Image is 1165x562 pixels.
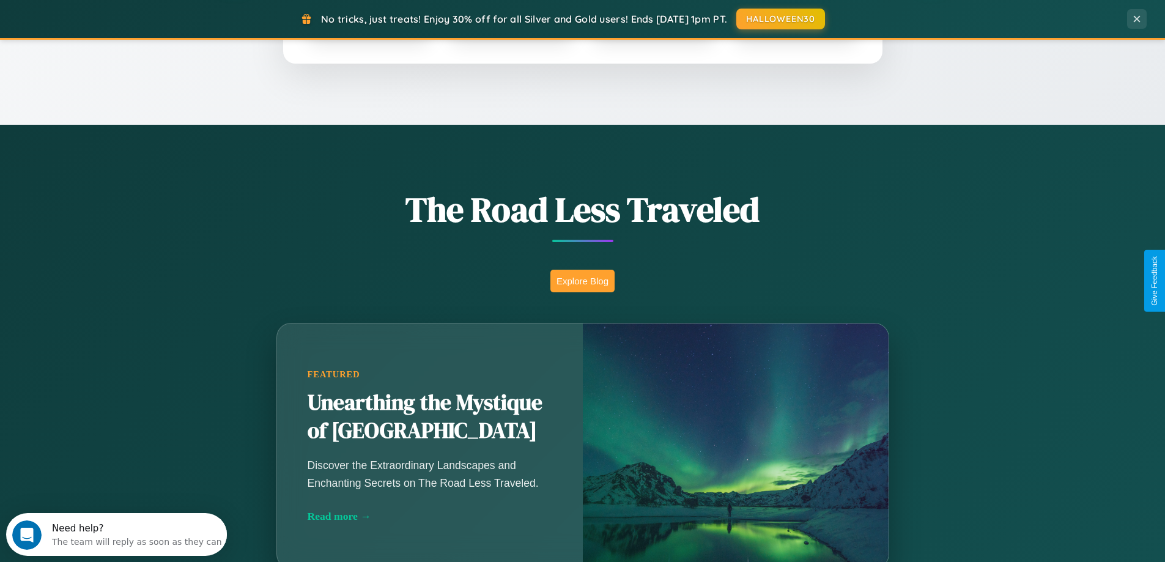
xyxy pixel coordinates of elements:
iframe: Intercom live chat discovery launcher [6,513,227,556]
button: HALLOWEEN30 [736,9,825,29]
div: Featured [308,369,552,380]
h1: The Road Less Traveled [216,186,950,233]
iframe: Intercom live chat [12,520,42,550]
p: Discover the Extraordinary Landscapes and Enchanting Secrets on The Road Less Traveled. [308,457,552,491]
div: Give Feedback [1150,256,1159,306]
h2: Unearthing the Mystique of [GEOGRAPHIC_DATA] [308,389,552,445]
div: Read more → [308,510,552,523]
div: Open Intercom Messenger [5,5,227,39]
button: Explore Blog [550,270,615,292]
span: No tricks, just treats! Enjoy 30% off for all Silver and Gold users! Ends [DATE] 1pm PT. [321,13,727,25]
div: Need help? [46,10,216,20]
div: The team will reply as soon as they can [46,20,216,33]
